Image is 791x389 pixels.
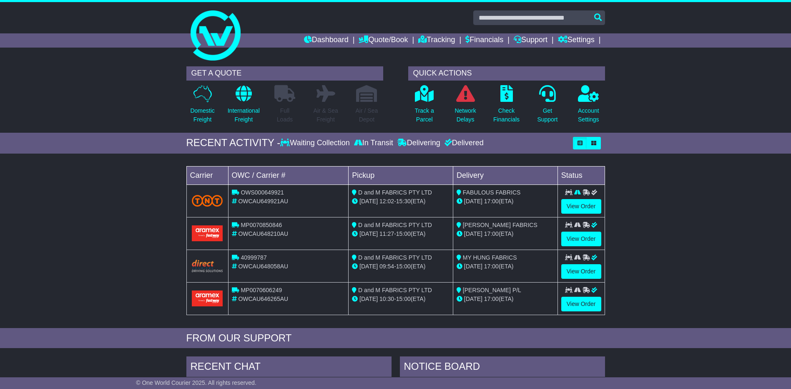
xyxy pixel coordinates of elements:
span: 40999787 [241,254,266,261]
span: © One World Courier 2025. All rights reserved. [136,379,256,386]
div: - (ETA) [352,197,449,206]
div: - (ETA) [352,230,449,238]
span: D and M FABRICS PTY LTD [358,222,432,228]
div: - (ETA) [352,262,449,271]
p: Domestic Freight [190,106,214,124]
span: OWCAU646265AU [238,296,288,302]
td: Delivery [453,166,557,184]
div: QUICK ACTIONS [408,66,605,81]
span: [DATE] [464,198,482,205]
div: - (ETA) [352,295,449,303]
a: AccountSettings [578,85,600,129]
td: Status [557,166,605,184]
a: Settings [558,33,595,48]
div: (ETA) [457,230,554,238]
p: Account Settings [578,106,599,124]
span: OWCAU648210AU [238,230,288,237]
a: NetworkDelays [454,85,476,129]
span: MY HUNG FABRICS [463,254,517,261]
span: [PERSON_NAME] FABRICS [463,222,537,228]
a: GetSupport [537,85,558,129]
span: [PERSON_NAME] P/L [463,287,521,293]
a: Dashboard [304,33,349,48]
a: Support [514,33,547,48]
span: FABULOUS FABRICS [463,189,520,196]
a: View Order [561,297,601,311]
span: 11:27 [379,230,394,237]
div: (ETA) [457,197,554,206]
span: 15:00 [396,230,411,237]
div: FROM OUR SUPPORT [186,332,605,344]
p: Track a Parcel [415,106,434,124]
span: MP0070850846 [241,222,282,228]
div: RECENT ACTIVITY - [186,137,281,149]
span: 17:00 [484,263,499,270]
span: 17:00 [484,198,499,205]
div: Delivering [395,139,442,148]
td: Pickup [349,166,453,184]
img: Direct.png [192,260,223,272]
a: Tracking [418,33,455,48]
td: Carrier [186,166,228,184]
td: OWC / Carrier # [228,166,349,184]
span: 09:54 [379,263,394,270]
span: [DATE] [359,296,378,302]
span: OWCAU649921AU [238,198,288,205]
a: CheckFinancials [493,85,520,129]
span: [DATE] [359,198,378,205]
div: In Transit [352,139,395,148]
span: 15:00 [396,296,411,302]
span: 15:30 [396,198,411,205]
a: Financials [465,33,503,48]
p: Get Support [537,106,557,124]
a: View Order [561,264,601,279]
span: [DATE] [464,263,482,270]
span: 15:00 [396,263,411,270]
span: [DATE] [464,296,482,302]
span: MP0070606249 [241,287,282,293]
p: Check Financials [493,106,520,124]
span: D and M FABRICS PTY LTD [358,189,432,196]
span: OWCAU648058AU [238,263,288,270]
span: 17:00 [484,230,499,237]
span: [DATE] [464,230,482,237]
a: Quote/Book [359,33,408,48]
div: Delivered [442,139,484,148]
p: Air & Sea Freight [314,106,338,124]
div: Waiting Collection [280,139,352,148]
span: D and M FABRICS PTY LTD [358,287,432,293]
p: Air / Sea Depot [356,106,378,124]
div: RECENT CHAT [186,356,392,379]
span: [DATE] [359,263,378,270]
span: 12:02 [379,198,394,205]
span: 10:30 [379,296,394,302]
img: Aramex.png [192,225,223,241]
span: OWS000649921 [241,189,284,196]
div: GET A QUOTE [186,66,383,81]
div: NOTICE BOARD [400,356,605,379]
a: View Order [561,199,601,214]
span: D and M FABRICS PTY LTD [358,254,432,261]
img: TNT_Domestic.png [192,195,223,206]
span: 17:00 [484,296,499,302]
a: InternationalFreight [227,85,260,129]
p: Network Delays [455,106,476,124]
p: International Freight [228,106,260,124]
a: View Order [561,232,601,246]
a: DomesticFreight [190,85,215,129]
div: (ETA) [457,262,554,271]
span: [DATE] [359,230,378,237]
a: Track aParcel [414,85,434,129]
div: (ETA) [457,295,554,303]
img: Aramex.png [192,290,223,306]
p: Full Loads [274,106,295,124]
